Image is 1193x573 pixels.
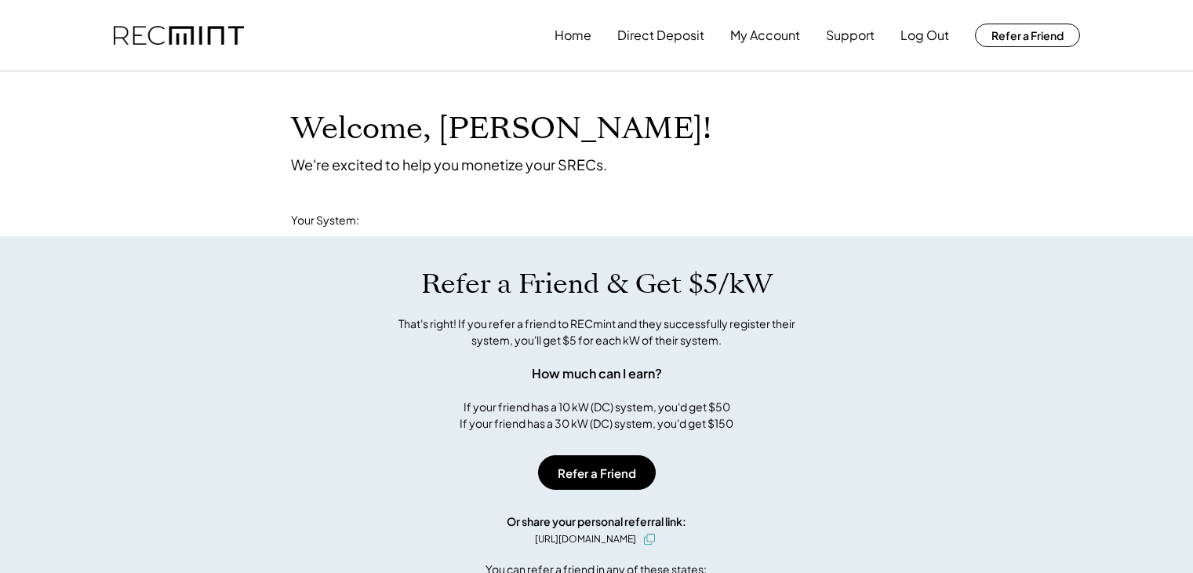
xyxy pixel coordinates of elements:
[114,26,244,46] img: recmint-logotype%403x.png
[900,20,949,51] button: Log Out
[535,532,636,546] div: [URL][DOMAIN_NAME]
[975,24,1080,47] button: Refer a Friend
[617,20,704,51] button: Direct Deposit
[826,20,875,51] button: Support
[640,530,659,549] button: click to copy
[730,20,800,51] button: My Account
[291,111,711,148] h1: Welcome, [PERSON_NAME]!
[291,155,607,173] div: We're excited to help you monetize your SRECs.
[421,268,773,301] h1: Refer a Friend & Get $5/kW
[555,20,591,51] button: Home
[291,213,359,228] div: Your System:
[381,316,813,349] div: That's right! If you refer a friend to RECmint and they successfully register their system, you'l...
[460,399,733,432] div: If your friend has a 10 kW (DC) system, you'd get $50 If your friend has a 30 kW (DC) system, you...
[538,455,656,490] button: Refer a Friend
[532,364,662,383] div: How much can I earn?
[507,513,686,530] div: Or share your personal referral link:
